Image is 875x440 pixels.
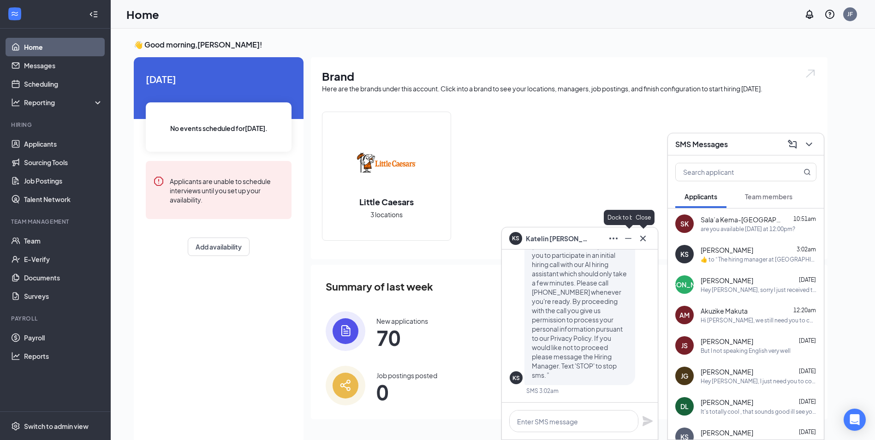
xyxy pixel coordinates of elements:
[701,367,753,376] span: [PERSON_NAME]
[679,310,690,320] div: AM
[24,38,103,56] a: Home
[604,210,654,225] div: Dock to bottom
[824,9,835,20] svg: QuestionInfo
[701,377,816,385] div: Hey [PERSON_NAME], I just need you to complete the screening call and I can set up an in person i...
[793,215,816,222] span: 10:51am
[376,371,437,380] div: Job postings posted
[701,286,816,294] div: Hey [PERSON_NAME], sorry I just received this message. Are you available for an interview at 12:0...
[685,192,717,201] span: Applicants
[632,210,655,225] div: Close
[680,219,689,228] div: SK
[681,371,688,381] div: JG
[11,315,101,322] div: Payroll
[623,233,634,244] svg: Minimize
[701,306,748,315] span: Akuzike Makuta
[606,231,621,246] button: Ellipses
[24,422,89,431] div: Switch to admin view
[793,307,816,314] span: 12:20am
[322,84,816,93] div: Here are the brands under this account. Click into a brand to see your locations, managers, job p...
[608,233,619,244] svg: Ellipses
[322,68,816,84] h1: Brand
[701,276,753,285] span: [PERSON_NAME]
[350,196,423,208] h2: Little Caesars
[188,238,250,256] button: Add availability
[637,233,649,244] svg: Cross
[847,10,853,18] div: JF
[24,135,103,153] a: Applicants
[658,280,711,289] div: [PERSON_NAME]
[701,408,816,416] div: It's totally cool , that sounds good ill see you [DATE]!
[676,163,785,181] input: Search applicant
[785,137,800,152] button: ComposeMessage
[89,10,98,19] svg: Collapse
[844,409,866,431] div: Open Intercom Messenger
[804,68,816,79] img: open.6027fd2a22e1237b5b06.svg
[11,98,20,107] svg: Analysis
[701,428,753,437] span: [PERSON_NAME]
[701,398,753,407] span: [PERSON_NAME]
[24,75,103,93] a: Scheduling
[804,168,811,176] svg: MagnifyingGlass
[701,225,795,233] div: are you available [DATE] at 12:00pm?
[376,384,437,400] span: 0
[170,123,268,133] span: No events scheduled for [DATE] .
[804,139,815,150] svg: ChevronDown
[512,374,520,382] div: KS
[24,250,103,268] a: E-Verify
[701,337,753,346] span: [PERSON_NAME]
[680,402,689,411] div: DL
[10,9,19,18] svg: WorkstreamLogo
[153,176,164,187] svg: Error
[802,137,816,152] button: ChevronDown
[24,98,103,107] div: Reporting
[797,246,816,253] span: 3:02am
[357,133,416,192] img: Little Caesars
[799,428,816,435] span: [DATE]
[526,387,559,395] div: SMS 3:02am
[675,139,728,149] h3: SMS Messages
[134,40,827,50] h3: 👋 Good morning, [PERSON_NAME] !
[701,256,816,263] div: ​👍​ to “ The hiring manager at [GEOGRAPHIC_DATA] invites you to participate in an initial hiring ...
[745,192,792,201] span: Team members
[787,139,798,150] svg: ComposeMessage
[799,276,816,283] span: [DATE]
[170,176,284,204] div: Applicants are unable to schedule interviews until you set up your availability.
[701,245,753,255] span: [PERSON_NAME]
[701,215,784,224] span: Sala’a Kema-[GEOGRAPHIC_DATA]
[681,341,688,350] div: JS
[24,56,103,75] a: Messages
[376,329,428,346] span: 70
[11,218,101,226] div: Team Management
[326,366,365,405] img: icon
[526,233,590,244] span: Katelin [PERSON_NAME]
[799,337,816,344] span: [DATE]
[370,209,403,220] span: 3 locations
[326,279,433,295] span: Summary of last week
[24,268,103,287] a: Documents
[799,398,816,405] span: [DATE]
[701,347,791,355] div: But I not speaking English very well
[621,231,636,246] button: Minimize
[701,316,816,324] div: Hi [PERSON_NAME], we still need you to complete your screening call for your application with Lit...
[24,232,103,250] a: Team
[24,328,103,347] a: Payroll
[11,422,20,431] svg: Settings
[799,368,816,375] span: [DATE]
[146,72,292,86] span: [DATE]
[126,6,159,22] h1: Home
[680,250,689,259] div: KS
[642,416,653,427] svg: Plane
[24,347,103,365] a: Reports
[11,121,101,129] div: Hiring
[24,190,103,208] a: Talent Network
[804,9,815,20] svg: Notifications
[24,153,103,172] a: Sourcing Tools
[24,287,103,305] a: Surveys
[376,316,428,326] div: New applications
[24,172,103,190] a: Job Postings
[326,311,365,351] img: icon
[636,231,650,246] button: Cross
